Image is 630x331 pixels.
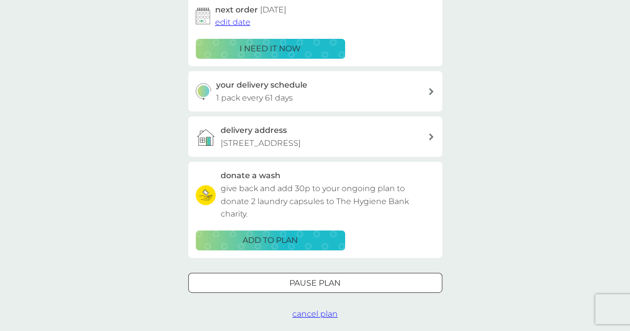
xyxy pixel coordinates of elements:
p: i need it now [240,42,301,55]
h3: your delivery schedule [216,79,307,92]
p: give back and add 30p to your ongoing plan to donate 2 laundry capsules to The Hygiene Bank charity. [221,182,435,221]
button: ADD TO PLAN [196,230,345,250]
button: i need it now [196,39,345,59]
button: cancel plan [292,308,338,321]
button: your delivery schedule1 pack every 61 days [188,71,442,111]
span: [DATE] [260,5,286,14]
button: Pause plan [188,273,442,293]
h2: next order [215,3,286,16]
button: edit date [215,16,251,29]
h3: delivery address [221,124,287,137]
span: edit date [215,17,251,27]
span: cancel plan [292,309,338,319]
p: Pause plan [289,277,341,290]
h3: donate a wash [221,169,280,182]
p: 1 pack every 61 days [216,92,293,105]
p: [STREET_ADDRESS] [221,137,301,150]
p: ADD TO PLAN [243,234,298,247]
a: delivery address[STREET_ADDRESS] [188,116,442,157]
